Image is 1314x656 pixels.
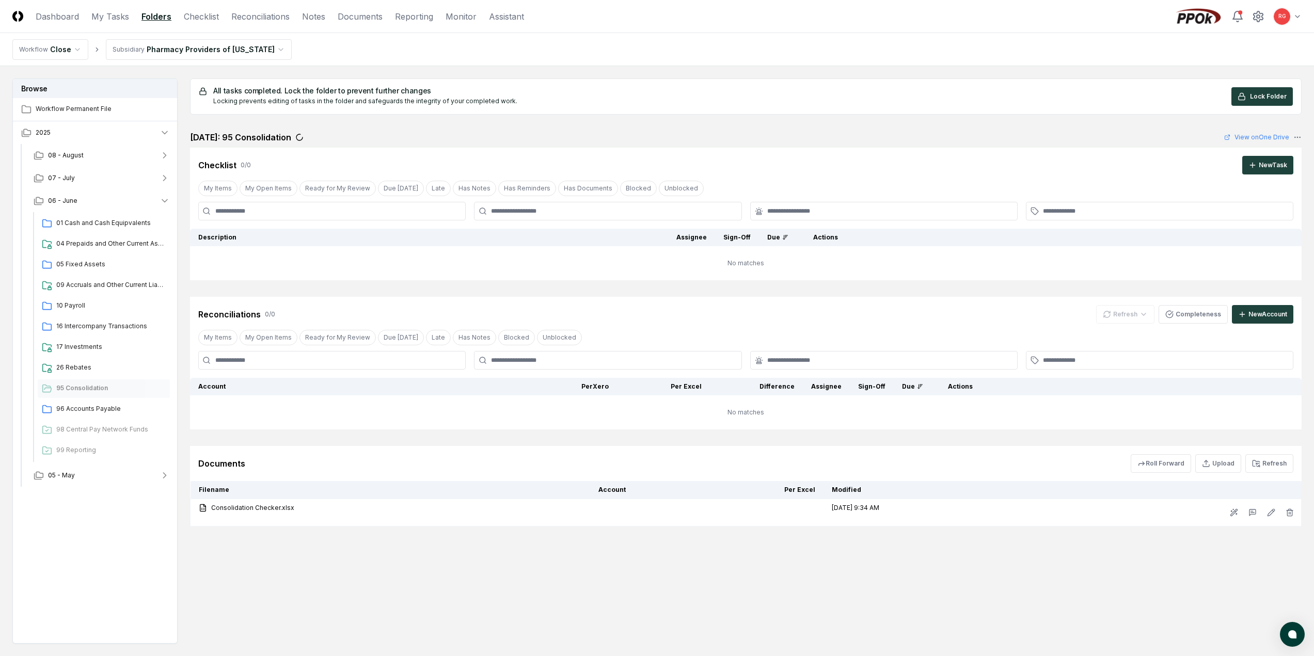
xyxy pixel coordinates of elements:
[25,189,178,212] button: 06 - June
[38,276,170,295] a: 09 Accruals and Other Current Liabilities
[378,330,424,345] button: Due Today
[190,246,1302,280] td: No matches
[299,330,376,345] button: Ready for My Review
[731,481,824,499] th: Per Excel
[13,79,177,98] h3: Browse
[38,235,170,253] a: 04 Prepaids and Other Current Assets
[13,98,178,121] a: Workflow Permanent File
[231,10,290,23] a: Reconciliations
[850,378,894,395] th: Sign-Off
[38,379,170,398] a: 95 Consolidation
[498,181,556,196] button: Has Reminders
[426,181,451,196] button: Late
[1278,12,1286,20] span: RG
[25,167,178,189] button: 07 - July
[1131,454,1191,473] button: Roll Forward
[12,11,23,22] img: Logo
[56,301,166,310] span: 10 Payroll
[113,45,145,54] div: Subsidiary
[302,10,325,23] a: Notes
[38,317,170,336] a: 16 Intercompany Transactions
[38,359,170,377] a: 26 Rebates
[198,457,245,470] div: Documents
[13,121,178,144] button: 2025
[190,131,291,143] h2: [DATE]: 95 Consolidation
[56,260,166,269] span: 05 Fixed Assets
[12,39,292,60] nav: breadcrumb
[38,214,170,233] a: 01 Cash and Cash Equipvalents
[805,233,1293,242] div: Actions
[48,151,84,160] span: 08 - August
[25,464,178,487] button: 05 - May
[56,239,166,248] span: 04 Prepaids and Other Current Assets
[240,181,297,196] button: My Open Items
[558,181,618,196] button: Has Documents
[803,378,850,395] th: Assignee
[198,382,516,391] div: Account
[1174,8,1223,25] img: PPOk logo
[56,342,166,351] span: 17 Investments
[38,400,170,419] a: 96 Accounts Payable
[36,128,51,137] span: 2025
[1280,622,1305,647] button: atlas-launcher
[715,229,759,246] th: Sign-Off
[453,181,496,196] button: Has Notes
[524,378,617,395] th: Per Xero
[38,441,170,460] a: 99 Reporting
[1242,156,1293,174] button: NewTask
[1250,92,1287,101] span: Lock Folder
[1232,305,1293,324] button: NewAccount
[1224,133,1289,142] a: View onOne Drive
[141,10,171,23] a: Folders
[940,382,1293,391] div: Actions
[590,481,731,499] th: Account
[38,255,170,274] a: 05 Fixed Assets
[48,196,77,205] span: 06 - June
[767,233,788,242] div: Due
[190,395,1302,429] td: No matches
[56,280,166,290] span: 09 Accruals and Other Current Liabilities
[1273,7,1291,26] button: RG
[213,87,517,94] h5: All tasks completed. Lock the folder to prevent further changes
[198,181,238,196] button: My Items
[48,173,75,183] span: 07 - July
[378,181,424,196] button: Due Today
[213,97,517,106] div: Locking prevents editing of tasks in the folder and safeguards the integrity of your completed work.
[191,481,590,499] th: Filename
[537,330,582,345] button: Unblocked
[36,104,170,114] span: Workflow Permanent File
[198,159,236,171] div: Checklist
[1195,454,1241,473] button: Upload
[299,181,376,196] button: Ready for My Review
[395,10,433,23] a: Reporting
[25,212,178,464] div: 06 - June
[1159,305,1228,324] button: Completeness
[25,144,178,167] button: 08 - August
[38,297,170,315] a: 10 Payroll
[19,45,48,54] div: Workflow
[56,363,166,372] span: 26 Rebates
[56,218,166,228] span: 01 Cash and Cash Equipvalents
[56,445,166,455] span: 99 Reporting
[190,229,668,246] th: Description
[56,322,166,331] span: 16 Intercompany Transactions
[426,330,451,345] button: Late
[824,499,1029,526] td: [DATE] 9:34 AM
[240,330,297,345] button: My Open Items
[56,404,166,413] span: 96 Accounts Payable
[338,10,383,23] a: Documents
[1245,454,1293,473] button: Refresh
[56,425,166,434] span: 98 Central Pay Network Funds
[620,181,657,196] button: Blocked
[56,383,166,393] span: 95 Consolidation
[198,330,238,345] button: My Items
[48,471,75,480] span: 05 - May
[36,10,79,23] a: Dashboard
[1248,310,1287,319] div: New Account
[1259,161,1287,170] div: New Task
[198,308,261,321] div: Reconciliations
[13,144,178,489] div: 2025
[199,503,582,513] a: Consolidation Checker.xlsx
[710,378,803,395] th: Difference
[824,481,1029,499] th: Modified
